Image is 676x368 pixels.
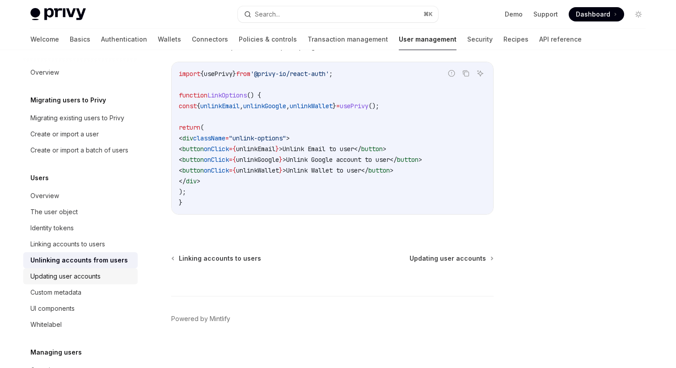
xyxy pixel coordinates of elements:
[354,145,361,153] span: </
[101,29,147,50] a: Authentication
[236,166,279,174] span: unlinkWallet
[539,29,582,50] a: API reference
[410,254,486,263] span: Updating user accounts
[418,156,422,164] span: >
[283,156,286,164] span: >
[204,70,232,78] span: usePrivy
[179,188,186,196] span: );
[30,239,105,250] div: Linking accounts to users
[279,156,283,164] span: }
[30,207,78,217] div: The user object
[204,166,229,174] span: onClick
[239,29,297,50] a: Policies & controls
[232,145,236,153] span: {
[171,314,230,323] a: Powered by Mintlify
[186,177,197,185] span: div
[179,102,197,110] span: const
[397,156,418,164] span: button
[30,303,75,314] div: UI components
[329,70,333,78] span: ;
[229,134,286,142] span: "unlink-options"
[286,156,390,164] span: Unlink Google account to user
[23,317,138,333] a: Whitelabel
[340,102,368,110] span: usePrivy
[192,29,228,50] a: Connectors
[70,29,90,50] a: Basics
[30,287,81,298] div: Custom metadata
[193,134,225,142] span: className
[23,252,138,268] a: Unlinking accounts from users
[23,204,138,220] a: The user object
[204,156,229,164] span: onClick
[23,188,138,204] a: Overview
[23,268,138,284] a: Updating user accounts
[23,220,138,236] a: Identity tokens
[200,123,204,131] span: (
[446,68,457,79] button: Report incorrect code
[336,102,340,110] span: =
[232,156,236,164] span: {
[232,70,236,78] span: }
[23,126,138,142] a: Create or import a user
[23,64,138,80] a: Overview
[290,102,333,110] span: unlinkWallet
[30,271,101,282] div: Updating user accounts
[179,254,261,263] span: Linking accounts to users
[182,134,193,142] span: div
[179,156,182,164] span: <
[30,67,59,78] div: Overview
[286,166,361,174] span: Unlink Wallet to user
[308,29,388,50] a: Transaction management
[247,91,261,99] span: () {
[179,91,207,99] span: function
[207,91,247,99] span: LinkOptions
[229,156,232,164] span: =
[30,173,49,183] h5: Users
[225,134,229,142] span: =
[30,8,86,21] img: light logo
[182,156,204,164] span: button
[236,70,250,78] span: from
[243,102,286,110] span: unlinkGoogle
[182,166,204,174] span: button
[474,68,486,79] button: Ask AI
[283,145,354,153] span: Unlink Email to user
[467,29,493,50] a: Security
[399,29,456,50] a: User management
[172,254,261,263] a: Linking accounts to users
[179,70,200,78] span: import
[197,102,200,110] span: {
[250,70,329,78] span: '@privy-io/react-auth'
[361,145,383,153] span: button
[240,102,243,110] span: ,
[30,347,82,358] h5: Managing users
[23,284,138,300] a: Custom metadata
[533,10,558,19] a: Support
[255,9,280,20] div: Search...
[275,145,279,153] span: }
[383,145,386,153] span: >
[390,156,397,164] span: </
[30,113,124,123] div: Migrating existing users to Privy
[229,145,232,153] span: =
[179,145,182,153] span: <
[200,102,240,110] span: unlinkEmail
[30,223,74,233] div: Identity tokens
[279,145,283,153] span: >
[576,10,610,19] span: Dashboard
[361,166,368,174] span: </
[197,177,200,185] span: >
[23,236,138,252] a: Linking accounts to users
[229,166,232,174] span: =
[179,199,182,207] span: }
[30,190,59,201] div: Overview
[182,145,204,153] span: button
[569,7,624,21] a: Dashboard
[368,166,390,174] span: button
[179,177,186,185] span: </
[238,6,438,22] button: Search...⌘K
[30,29,59,50] a: Welcome
[23,300,138,317] a: UI components
[30,319,62,330] div: Whitelabel
[505,10,523,19] a: Demo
